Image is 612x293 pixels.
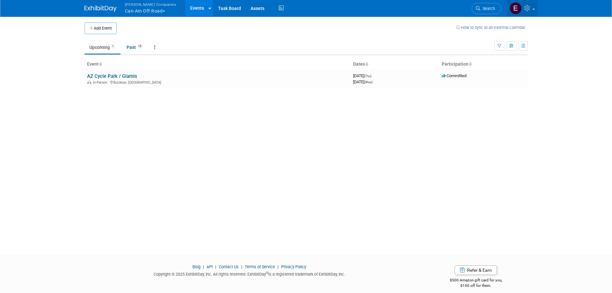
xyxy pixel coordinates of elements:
[281,264,306,269] a: Privacy Policy
[353,73,373,78] span: [DATE]
[455,265,497,275] a: Refer & Earn
[84,5,117,12] img: ExhibitDay
[87,80,91,84] img: In-Person Event
[136,44,143,49] span: 15
[424,283,528,288] div: $150 off for them.
[122,41,148,53] a: Past15
[99,61,102,67] a: Sort by Event Name
[125,1,176,8] span: [PERSON_NAME] Companies
[93,80,109,85] span: In-Person
[201,264,206,269] span: |
[439,59,528,70] th: Participation
[192,264,200,269] a: Blog
[456,25,528,30] a: How to sync to an external calendar...
[472,3,501,14] a: Search
[424,273,528,288] div: $500 Amazon gift card for you,
[276,264,280,269] span: |
[87,79,348,85] div: Buckeye, [GEOGRAPHIC_DATA]
[442,73,466,78] span: Committed
[350,59,439,70] th: Dates
[353,79,373,84] span: [DATE]
[84,41,120,53] a: Upcoming1
[364,80,373,84] span: (Wed)
[364,74,371,78] span: (Thu)
[266,271,268,275] sup: ®
[84,23,117,34] button: Add Event
[240,264,244,269] span: |
[84,59,350,70] th: Event
[207,264,213,269] a: API
[214,264,218,269] span: |
[468,61,472,67] a: Sort by Participation Type
[480,6,495,11] span: Search
[365,61,368,67] a: Sort by Start Date
[84,270,415,277] div: Copyright © 2025 ExhibitDay, Inc. All rights reserved. ExhibitDay is a registered trademark of Ex...
[110,44,116,49] span: 1
[219,264,239,269] a: Contact Us
[87,73,137,79] a: AZ Cycle Park / Glamis
[510,2,522,14] img: Emily Mooney
[245,264,275,269] a: Terms of Service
